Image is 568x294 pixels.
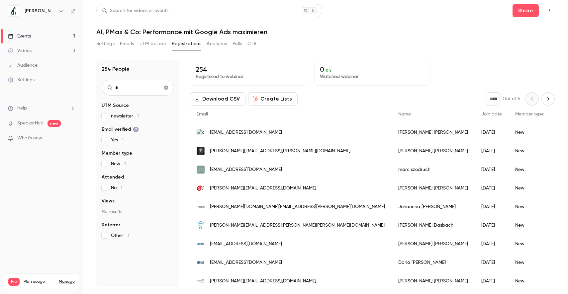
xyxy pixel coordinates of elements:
[475,179,509,197] div: [DATE]
[190,92,245,106] button: Download CSV
[196,65,301,73] p: 254
[503,96,520,102] p: Out of 6
[475,142,509,160] div: [DATE]
[197,277,205,285] img: diamant-software.de
[210,241,282,248] span: [EMAIL_ADDRESS][DOMAIN_NAME]
[392,142,475,160] div: [PERSON_NAME] [PERSON_NAME]
[8,77,35,83] div: Settings
[207,38,227,49] button: Analytics
[197,240,205,248] img: denios.de
[137,114,139,118] span: 1
[392,197,475,216] div: Johannna [PERSON_NAME]
[127,233,129,238] span: 1
[111,137,124,143] span: Yes
[509,253,550,272] div: New
[509,197,550,216] div: New
[8,62,38,69] div: Audience
[197,112,208,116] span: Email
[111,113,139,119] span: newsletter
[210,148,350,155] span: [PERSON_NAME][EMAIL_ADDRESS][PERSON_NAME][DOMAIN_NAME]
[475,160,509,179] div: [DATE]
[509,142,550,160] div: New
[392,272,475,290] div: [PERSON_NAME] [PERSON_NAME]
[102,208,174,215] p: No results
[172,38,201,49] button: Registrations
[8,6,19,16] img: Jung von Matt IMPACT
[541,92,555,106] button: Next page
[96,28,555,36] h1: AI, PMax & Co: Performance mit Google Ads maximieren
[392,179,475,197] div: [PERSON_NAME] [PERSON_NAME]
[392,216,475,235] div: [PERSON_NAME] Dasbach
[102,198,115,204] span: Views
[475,197,509,216] div: [DATE]
[475,253,509,272] div: [DATE]
[8,105,75,112] li: help-dropdown-opener
[248,92,298,106] button: Create Lists
[326,68,332,73] span: 0 %
[102,102,129,109] span: UTM Source
[124,162,126,166] span: 1
[111,161,126,167] span: New
[111,184,122,191] span: No
[515,112,544,116] span: Member type
[59,279,75,284] a: Manage
[8,33,31,39] div: Events
[17,105,27,112] span: Help
[475,123,509,142] div: [DATE]
[140,38,166,49] button: UTM builder
[24,279,55,284] span: Plan usage
[509,123,550,142] div: New
[320,65,425,73] p: 0
[8,47,32,54] div: Videos
[210,222,385,229] span: [PERSON_NAME][EMAIL_ADDRESS][PERSON_NAME][PERSON_NAME][DOMAIN_NAME]
[102,126,139,133] span: Email verified
[197,147,205,155] img: vicampo.de
[392,253,475,272] div: Daria [PERSON_NAME]
[102,174,124,181] span: Attended
[47,120,61,127] span: new
[67,135,75,141] iframe: Noticeable Trigger
[233,38,242,49] button: Polls
[102,102,174,239] section: facet-groups
[122,138,124,142] span: 1
[392,123,475,142] div: [PERSON_NAME] [PERSON_NAME]
[102,150,132,157] span: Member type
[197,166,205,174] img: multicycle.de
[320,73,425,80] p: Watched webinar
[96,38,115,49] button: Settings
[210,129,282,136] span: [EMAIL_ADDRESS][DOMAIN_NAME]
[161,82,171,93] button: Clear search
[481,112,502,116] span: Join date
[475,272,509,290] div: [DATE]
[102,222,120,228] span: Referrer
[111,232,129,239] span: Other
[210,185,316,192] span: [PERSON_NAME][EMAIL_ADDRESS][DOMAIN_NAME]
[509,272,550,290] div: New
[17,135,42,142] span: What's new
[197,221,205,229] img: lehrer-online.de
[475,235,509,253] div: [DATE]
[398,112,411,116] span: Name
[102,65,130,73] h1: 254 People
[196,73,301,80] p: Registered to webinar
[210,166,282,173] span: [EMAIL_ADDRESS][DOMAIN_NAME]
[120,38,134,49] button: Emails
[392,235,475,253] div: [PERSON_NAME] [PERSON_NAME]
[197,258,205,266] img: beulco.de
[509,216,550,235] div: New
[509,179,550,197] div: New
[210,259,282,266] span: [EMAIL_ADDRESS][DOMAIN_NAME]
[102,7,168,14] div: Search for videos or events
[210,278,316,285] span: [PERSON_NAME][EMAIL_ADDRESS][DOMAIN_NAME]
[8,278,20,286] span: Pro
[121,185,122,190] span: 1
[513,4,539,17] button: Share
[509,235,550,253] div: New
[25,8,56,14] h6: [PERSON_NAME] von [PERSON_NAME] IMPACT
[197,129,205,136] img: create-my-art.de
[475,216,509,235] div: [DATE]
[210,203,385,210] span: [PERSON_NAME][DOMAIN_NAME][EMAIL_ADDRESS][PERSON_NAME][DOMAIN_NAME]
[392,160,475,179] div: marc szodruch
[509,160,550,179] div: New
[197,203,205,211] img: myagrar.de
